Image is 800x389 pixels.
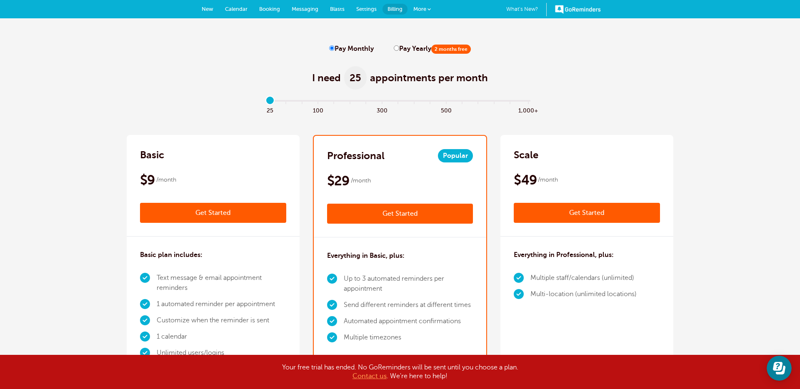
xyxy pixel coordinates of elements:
[530,286,637,302] li: Multi-location (unlimited locations)
[140,172,155,188] span: $9
[329,45,374,53] label: Pay Monthly
[351,176,371,186] span: /month
[394,45,399,51] input: Pay Yearly2 months free
[514,203,660,223] a: Get Started
[192,363,608,381] div: Your free trial has ended. No GoReminders will be sent until you choose a plan. . We're here to h...
[344,329,473,346] li: Multiple timezones
[312,71,341,85] span: I need
[310,105,326,115] span: 100
[140,250,202,260] h3: Basic plan includes:
[431,45,471,54] span: 2 months free
[518,105,538,115] span: 1,000+
[356,6,377,12] span: Settings
[374,105,390,115] span: 300
[514,148,538,162] h2: Scale
[438,105,454,115] span: 500
[344,66,367,90] span: 25
[157,329,286,345] li: 1 calendar
[344,271,473,297] li: Up to 3 automated reminders per appointment
[259,6,280,12] span: Booking
[530,270,637,286] li: Multiple staff/calendars (unlimited)
[413,6,426,12] span: More
[156,175,176,185] span: /month
[157,312,286,329] li: Customize when the reminder is sent
[394,45,471,53] label: Pay Yearly
[327,172,350,189] span: $29
[329,45,335,51] input: Pay Monthly
[262,105,278,115] span: 25
[330,6,345,12] span: Blasts
[506,3,547,16] a: What's New?
[140,203,286,223] a: Get Started
[344,313,473,329] li: Automated appointment confirmations
[327,149,385,162] h2: Professional
[382,4,407,15] a: Billing
[225,6,247,12] span: Calendar
[438,149,473,162] span: Popular
[157,345,286,361] li: Unlimited users/logins
[157,270,286,296] li: Text message & email appointment reminders
[157,296,286,312] li: 1 automated reminder per appointment
[327,251,405,261] h3: Everything in Basic, plus:
[514,172,537,188] span: $49
[292,6,318,12] span: Messaging
[352,372,387,380] a: Contact us
[387,6,402,12] span: Billing
[202,6,213,12] span: New
[370,71,488,85] span: appointments per month
[344,297,473,313] li: Send different reminders at different times
[514,250,614,260] h3: Everything in Professional, plus:
[327,204,473,224] a: Get Started
[538,175,558,185] span: /month
[140,148,164,162] h2: Basic
[767,356,792,381] iframe: Resource center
